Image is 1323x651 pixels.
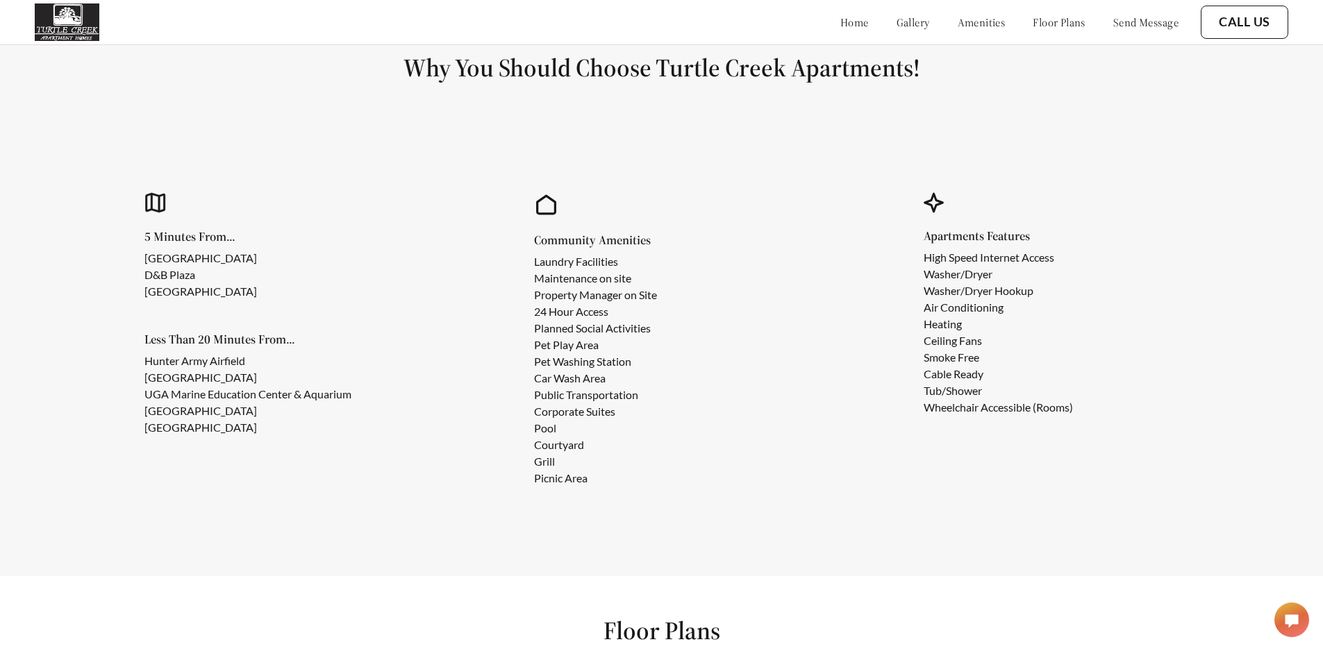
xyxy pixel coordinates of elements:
[534,437,657,453] li: Courtyard
[534,387,657,403] li: Public Transportation
[35,3,99,41] img: turtle_creek_logo.png
[924,316,1073,332] li: Heating
[1201,6,1288,39] button: Call Us
[144,419,351,436] li: [GEOGRAPHIC_DATA]
[534,337,657,353] li: Pet Play Area
[144,386,351,403] li: UGA Marine Education Center & Aquarium
[1033,15,1085,29] a: floor plans
[1219,15,1270,30] a: Call Us
[534,303,657,320] li: 24 Hour Access
[958,15,1006,29] a: amenities
[924,266,1073,282] li: Washer/Dryer
[534,453,657,470] li: Grill
[144,230,279,243] h5: 5 Minutes From...
[534,353,657,370] li: Pet Washing Station
[534,253,657,270] li: Laundry Facilities
[924,382,1073,399] li: Tub/Shower
[144,353,351,369] li: Hunter Army Airfield
[534,370,657,387] li: Car Wash Area
[924,399,1073,416] li: Wheelchair Accessible (Rooms)
[144,403,351,419] li: [GEOGRAPHIC_DATA]
[144,283,257,300] li: [GEOGRAPHIC_DATA]
[144,369,351,386] li: [GEOGRAPHIC_DATA]
[924,332,1073,349] li: Ceiling Fans
[604,615,720,646] h1: Floor Plans
[924,366,1073,382] li: Cable Ready
[924,249,1073,266] li: High Speed Internet Access
[840,15,869,29] a: home
[924,349,1073,366] li: Smoke Free
[33,52,1290,83] h1: Why You Should Choose Turtle Creek Apartments!
[534,403,657,420] li: Corporate Suites
[534,470,657,487] li: Picnic Area
[924,282,1073,299] li: Washer/Dryer Hookup
[924,230,1095,242] h5: Apartments Features
[897,15,930,29] a: gallery
[534,287,657,303] li: Property Manager on Site
[534,420,657,437] li: Pool
[534,270,657,287] li: Maintenance on site
[144,250,257,267] li: [GEOGRAPHIC_DATA]
[924,299,1073,316] li: Air Conditioning
[1113,15,1179,29] a: send message
[144,333,374,346] h5: Less Than 20 Minutes From...
[144,267,257,283] li: D&B Plaza
[534,320,657,337] li: Planned Social Activities
[534,234,679,246] h5: Community Amenities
